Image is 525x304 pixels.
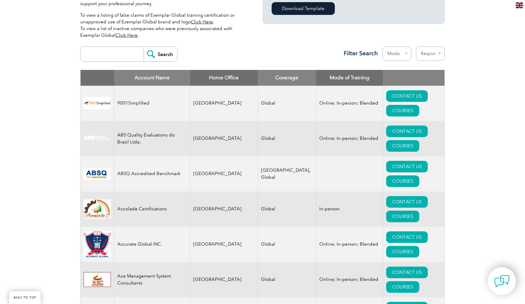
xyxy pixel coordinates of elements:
td: Accurate Global INC. [114,227,190,262]
h3: Filter Search [340,50,378,57]
th: Account Name: activate to sort column descending [114,70,190,86]
a: BACK TO TOP [9,291,41,304]
td: [GEOGRAPHIC_DATA] [190,156,258,192]
td: Online; In-person; Blended [316,227,383,262]
img: a034a1f6-3919-f011-998a-0022489685a1-logo.png [84,231,111,257]
img: cc24547b-a6e0-e911-a812-000d3a795b83-logo.png [84,168,111,180]
th: Coverage: activate to sort column ascending [258,70,316,86]
td: Online; In-person; Blended [316,262,383,297]
a: COURSES [386,140,419,152]
input: Search [144,47,177,61]
a: CONTACT US [386,231,428,243]
td: [GEOGRAPHIC_DATA] [190,227,258,262]
td: 9001Simplified [114,86,190,121]
a: COURSES [386,246,419,257]
td: Online; In-person; Blended [316,121,383,156]
a: COURSES [386,211,419,222]
a: CONTACT US [386,126,428,137]
td: [GEOGRAPHIC_DATA], Global [258,156,316,192]
img: en [516,2,523,8]
td: [GEOGRAPHIC_DATA] [190,121,258,156]
img: 306afd3c-0a77-ee11-8179-000d3ae1ac14-logo.jpg [84,272,111,287]
td: Global [258,86,316,121]
a: CONTACT US [386,196,428,208]
a: CONTACT US [386,161,428,172]
img: 1a94dd1a-69dd-eb11-bacb-002248159486-logo.jpg [84,199,111,219]
a: Download Template [272,2,335,15]
td: [GEOGRAPHIC_DATA] [190,192,258,227]
td: In-person [316,192,383,227]
td: Global [258,262,316,297]
a: Click Here [115,33,138,38]
p: To view a listing of false claims of Exemplar Global training certification or unapproved use of ... [80,12,244,39]
td: ABSQ Accredited Benchmark [114,156,190,192]
img: contact-chat.png [494,274,510,289]
td: [GEOGRAPHIC_DATA] [190,262,258,297]
td: Ace Management System Consultants [114,262,190,297]
th: : activate to sort column ascending [383,70,444,86]
a: COURSES [386,105,419,116]
a: CONTACT US [386,90,428,102]
td: Accolade Certifications [114,192,190,227]
th: Mode of Training: activate to sort column ascending [316,70,383,86]
td: Global [258,227,316,262]
a: COURSES [386,281,419,293]
td: Online; In-person; Blended [316,86,383,121]
img: c92924ac-d9bc-ea11-a814-000d3a79823d-logo.jpg [84,135,111,142]
td: Global [258,192,316,227]
a: Click Here [191,19,213,25]
th: Home Office: activate to sort column ascending [190,70,258,86]
td: Global [258,121,316,156]
a: CONTACT US [386,267,428,278]
img: 37c9c059-616f-eb11-a812-002248153038-logo.png [84,97,111,109]
td: [GEOGRAPHIC_DATA] [190,86,258,121]
a: COURSES [386,175,419,187]
td: ABS Quality Evaluations do Brasil Ltda. [114,121,190,156]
